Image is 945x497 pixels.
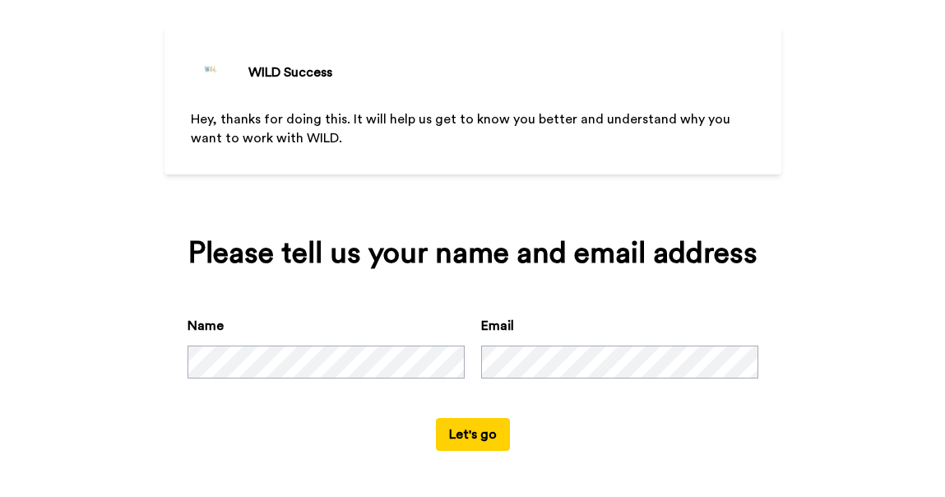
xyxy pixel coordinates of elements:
label: Name [188,316,224,336]
button: Let's go [436,418,510,451]
label: Email [481,316,514,336]
div: Please tell us your name and email address [188,237,758,270]
div: WILD Success [248,63,332,82]
span: Hey, thanks for doing this. It will help us get to know you better and understand why you want to... [191,113,734,145]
